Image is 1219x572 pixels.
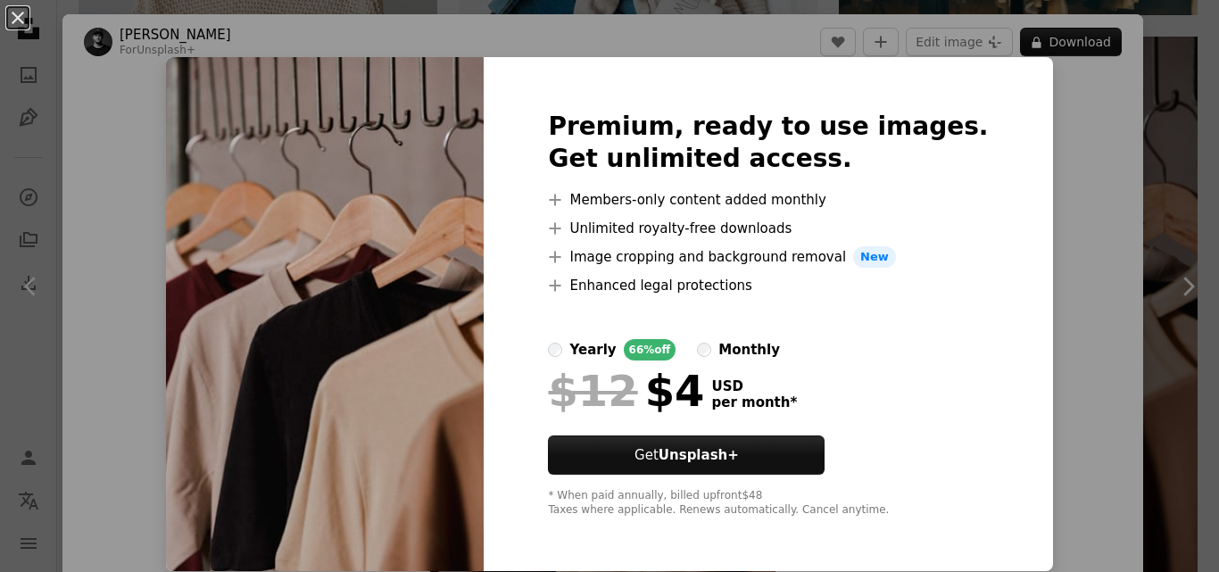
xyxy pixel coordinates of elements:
div: monthly [718,339,780,361]
div: 66% off [624,339,676,361]
li: Members-only content added monthly [548,189,988,211]
input: monthly [697,343,711,357]
span: New [853,246,896,268]
span: per month * [711,394,797,410]
img: premium_photo-1673125287084-e90996bad505 [166,57,484,571]
span: USD [711,378,797,394]
div: $4 [548,368,704,414]
span: $12 [548,368,637,414]
h2: Premium, ready to use images. Get unlimited access. [548,111,988,175]
div: * When paid annually, billed upfront $48 Taxes where applicable. Renews automatically. Cancel any... [548,489,988,518]
strong: Unsplash+ [659,447,739,463]
li: Enhanced legal protections [548,275,988,296]
li: Unlimited royalty-free downloads [548,218,988,239]
li: Image cropping and background removal [548,246,988,268]
div: yearly [569,339,616,361]
input: yearly66%off [548,343,562,357]
button: GetUnsplash+ [548,435,825,475]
